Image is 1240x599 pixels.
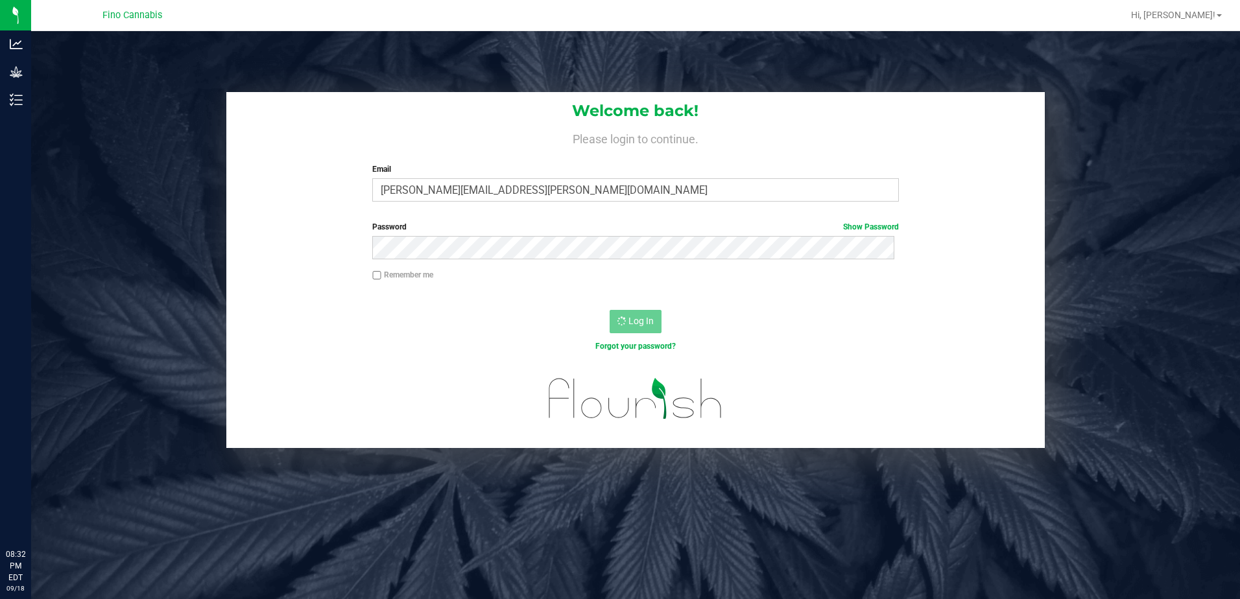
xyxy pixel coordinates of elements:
[533,366,738,432] img: flourish_logo.svg
[372,271,381,280] input: Remember me
[595,342,676,351] a: Forgot your password?
[372,163,899,175] label: Email
[1131,10,1215,20] span: Hi, [PERSON_NAME]!
[226,130,1045,145] h4: Please login to continue.
[10,38,23,51] inline-svg: Analytics
[372,222,407,231] span: Password
[610,310,662,333] button: Log In
[6,583,25,593] p: 09/18
[10,65,23,78] inline-svg: Grow
[628,316,654,326] span: Log In
[372,269,433,281] label: Remember me
[226,102,1045,119] h1: Welcome back!
[102,10,162,21] span: Fino Cannabis
[843,222,899,231] a: Show Password
[10,93,23,106] inline-svg: Inventory
[6,548,25,583] p: 08:32 PM EDT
